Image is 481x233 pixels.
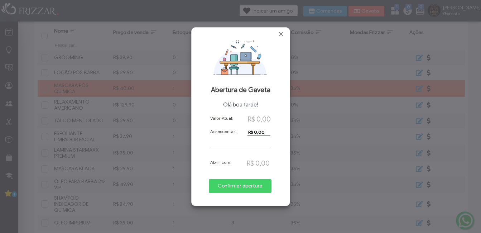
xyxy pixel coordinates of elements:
input: 0.0 [247,129,270,135]
a: Fechar [278,30,285,38]
button: Confirmar abertura [209,179,271,193]
span: Abertura de Gaveta [196,86,285,94]
label: Valor Atual: [210,115,233,121]
label: Abrir com: [210,160,231,165]
span: R$ 0,00 [247,160,270,167]
label: Acrescentar: [210,129,236,134]
span: Olá boa tarde! [196,101,285,108]
span: R$ 0,00 [248,115,271,123]
span: Confirmar abertura [214,181,266,191]
img: Abrir Gaveta [196,39,285,75]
